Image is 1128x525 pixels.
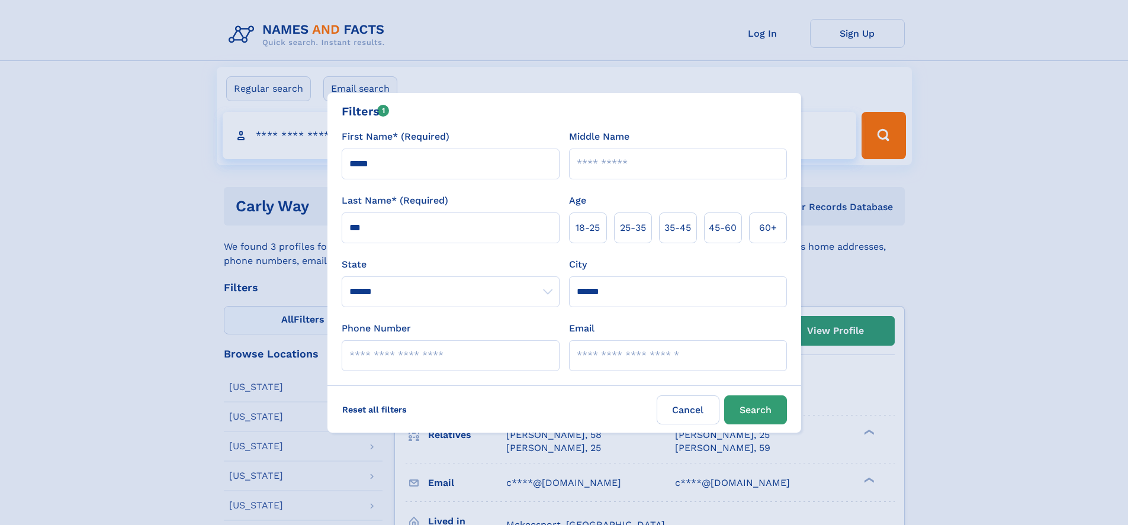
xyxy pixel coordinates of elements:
span: 60+ [759,221,777,235]
div: Filters [342,102,390,120]
span: 45‑60 [709,221,737,235]
label: Age [569,194,586,208]
button: Search [724,395,787,424]
label: City [569,257,587,272]
label: Cancel [657,395,719,424]
label: State [342,257,560,272]
span: 25‑35 [620,221,646,235]
label: Last Name* (Required) [342,194,448,208]
label: Reset all filters [335,395,414,424]
label: Phone Number [342,321,411,336]
span: 18‑25 [576,221,600,235]
label: First Name* (Required) [342,130,449,144]
label: Email [569,321,594,336]
span: 35‑45 [664,221,691,235]
label: Middle Name [569,130,629,144]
